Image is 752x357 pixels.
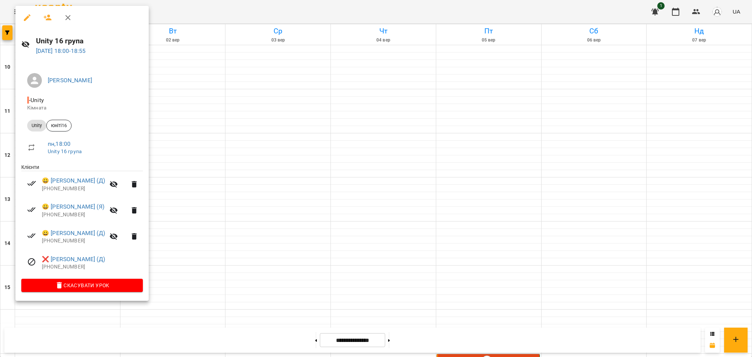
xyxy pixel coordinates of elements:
a: [PERSON_NAME] [48,77,92,84]
h6: Unity 16 група [36,35,143,47]
a: Unity 16 група [48,148,82,154]
svg: Візит скасовано [27,257,36,266]
svg: Візит сплачено [27,205,36,214]
span: - Unity [27,97,45,104]
p: [PHONE_NUMBER] [42,211,105,219]
a: 😀 [PERSON_NAME] (Я) [42,202,104,211]
p: [PHONE_NUMBER] [42,237,105,245]
span: Скасувати Урок [27,281,137,290]
p: [PHONE_NUMBER] [42,185,105,192]
span: Unity [27,122,46,129]
a: пн , 18:00 [48,140,70,147]
span: юніті16 [47,122,71,129]
a: ❌ [PERSON_NAME] (Д) [42,255,105,264]
p: Кімната [27,104,137,112]
svg: Візит сплачено [27,179,36,188]
button: Скасувати Урок [21,279,143,292]
ul: Клієнти [21,163,143,279]
a: 😀 [PERSON_NAME] (Д) [42,176,105,185]
a: 😀 [PERSON_NAME] (Д) [42,229,105,238]
svg: Візит сплачено [27,231,36,240]
div: юніті16 [46,120,72,131]
a: [DATE] 18:00-18:55 [36,47,86,54]
p: [PHONE_NUMBER] [42,263,143,271]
